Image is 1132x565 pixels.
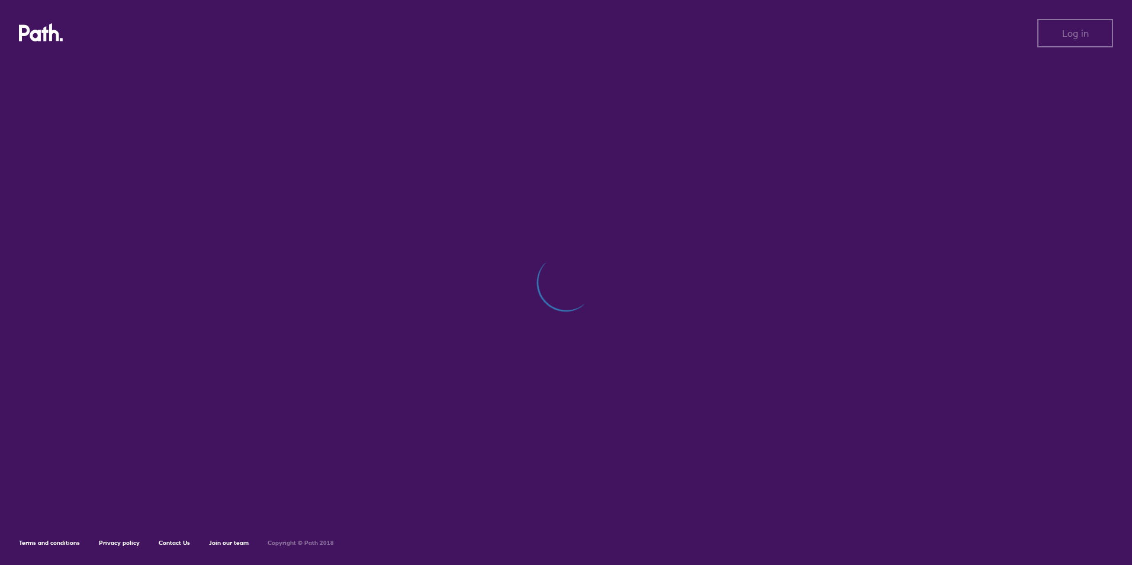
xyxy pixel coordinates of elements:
a: Contact Us [159,539,190,547]
a: Join our team [209,539,249,547]
a: Privacy policy [99,539,140,547]
a: Terms and conditions [19,539,80,547]
button: Log in [1037,19,1113,47]
span: Log in [1062,28,1089,38]
h6: Copyright © Path 2018 [268,540,334,547]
